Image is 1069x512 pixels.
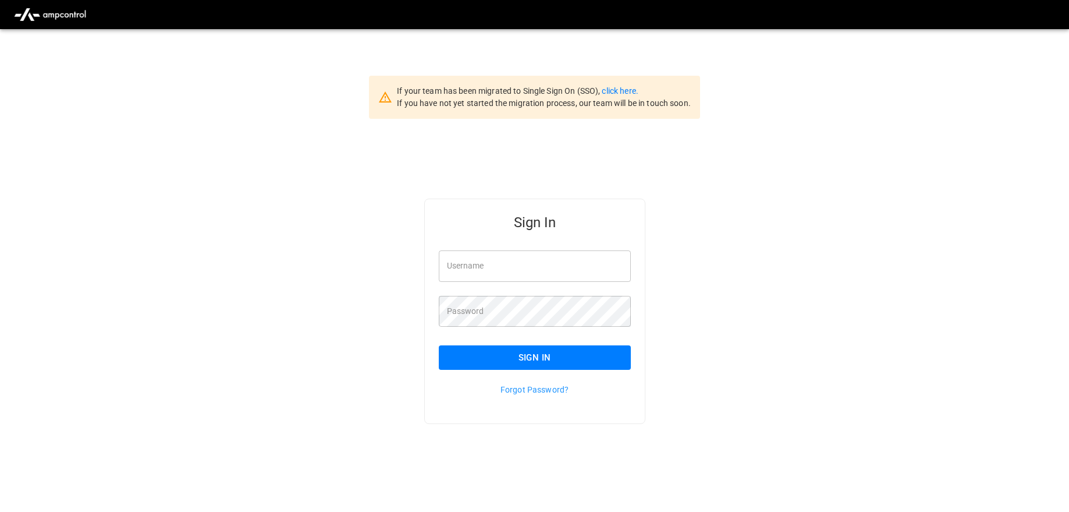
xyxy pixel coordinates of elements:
p: Forgot Password? [439,384,631,396]
button: Sign In [439,345,631,370]
img: ampcontrol.io logo [9,3,91,26]
span: If you have not yet started the migration process, our team will be in touch soon. [397,98,691,108]
h5: Sign In [439,213,631,232]
a: click here. [602,86,638,96]
span: If your team has been migrated to Single Sign On (SSO), [397,86,602,96]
